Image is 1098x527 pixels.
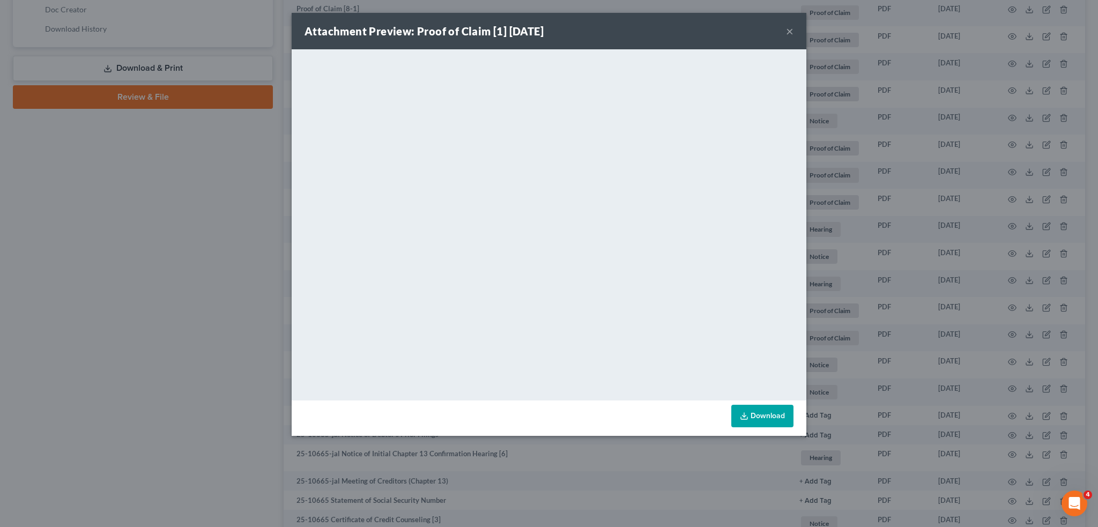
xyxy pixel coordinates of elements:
span: 4 [1084,491,1092,499]
strong: Attachment Preview: Proof of Claim [1] [DATE] [305,25,544,38]
iframe: Intercom live chat [1062,491,1087,516]
button: × [786,25,793,38]
iframe: <object ng-attr-data='[URL][DOMAIN_NAME]' type='application/pdf' width='100%' height='650px'></ob... [292,49,806,398]
a: Download [731,405,793,427]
